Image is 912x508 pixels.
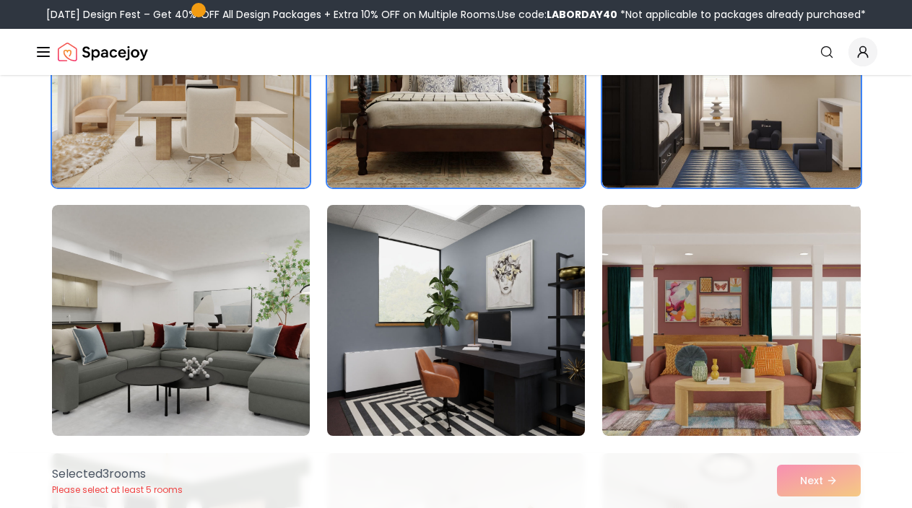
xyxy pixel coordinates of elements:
[321,199,591,442] img: Room room-5
[498,7,617,22] span: Use code:
[52,465,183,483] p: Selected 3 room s
[602,205,860,436] img: Room room-6
[35,29,877,75] nav: Global
[52,205,310,436] img: Room room-4
[52,484,183,496] p: Please select at least 5 rooms
[46,7,866,22] div: [DATE] Design Fest – Get 40% OFF All Design Packages + Extra 10% OFF on Multiple Rooms.
[617,7,866,22] span: *Not applicable to packages already purchased*
[58,38,148,66] img: Spacejoy Logo
[58,38,148,66] a: Spacejoy
[547,7,617,22] b: LABORDAY40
